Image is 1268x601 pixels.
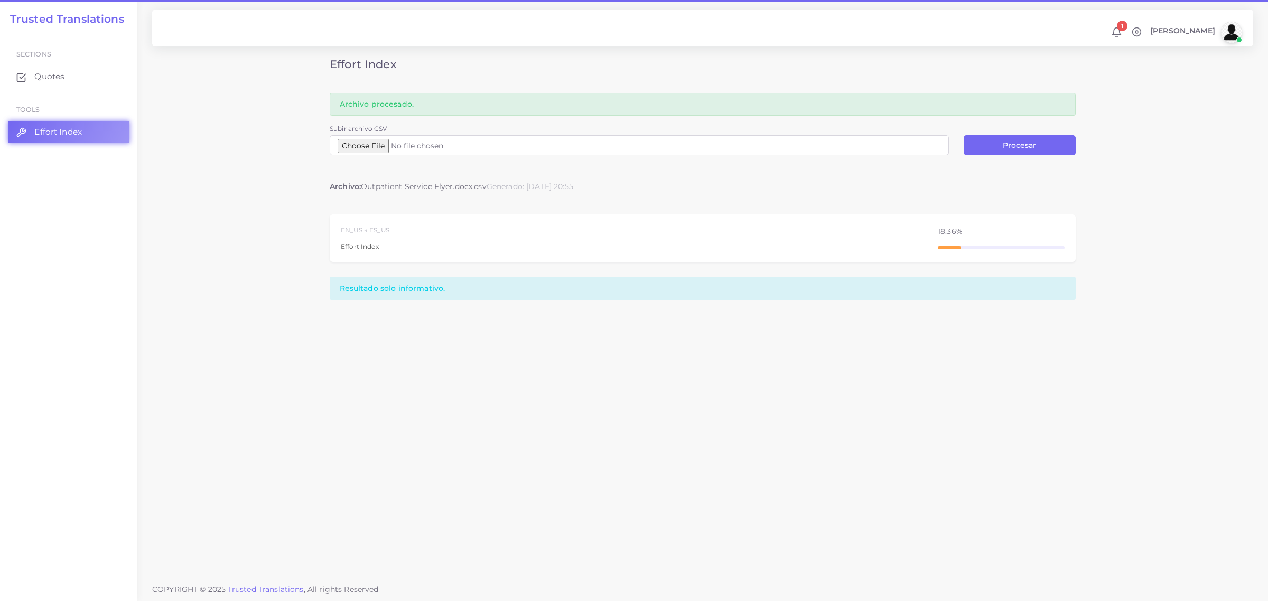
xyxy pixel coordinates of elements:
[304,584,379,595] span: , All rights Reserved
[964,135,1076,155] button: Procesar
[487,181,573,192] div: Generado: [DATE] 20:55
[8,121,129,143] a: Effort Index
[341,242,389,251] div: Effort Index
[1117,21,1127,31] span: 1
[1221,22,1242,43] img: avatar
[34,126,82,138] span: Effort Index
[330,277,1076,299] div: Resultado solo informativo.
[330,58,1076,71] h3: Effort Index
[330,124,387,133] label: Subir archivo CSV
[1107,26,1126,38] a: 1
[16,106,40,114] span: Tools
[938,228,1065,235] div: 18.36%
[8,65,129,88] a: Quotes
[1145,22,1246,43] a: [PERSON_NAME]avatar
[16,50,51,58] span: Sections
[3,13,124,25] a: Trusted Translations
[152,584,379,595] span: COPYRIGHT © 2025
[330,182,361,191] strong: Archivo:
[330,93,1076,116] div: Archivo procesado.
[1150,27,1215,34] span: [PERSON_NAME]
[228,585,304,594] a: Trusted Translations
[341,226,389,234] div: EN_US → ES_US
[330,181,487,192] div: Outpatient Service Flyer.docx.csv
[34,71,64,82] span: Quotes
